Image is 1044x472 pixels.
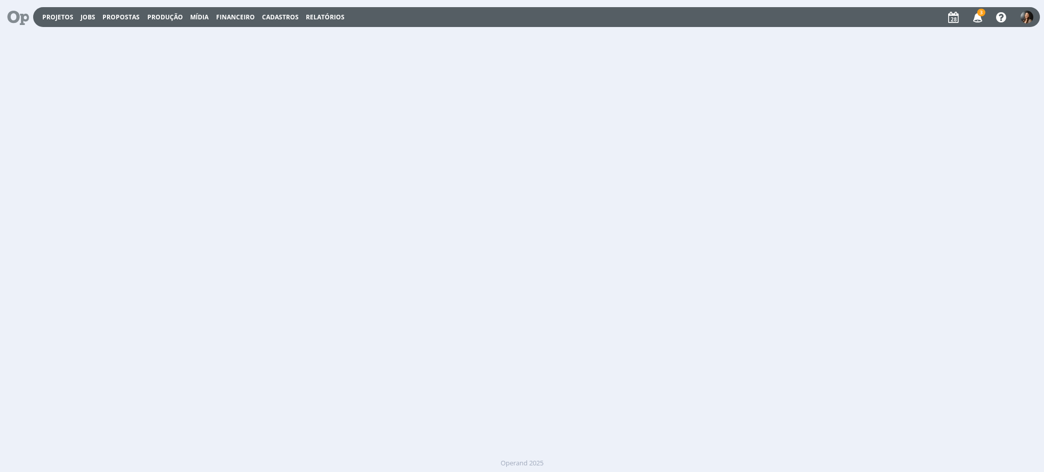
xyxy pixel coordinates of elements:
button: 3 [967,8,987,27]
button: Cadastros [259,13,302,21]
a: Projetos [42,13,73,21]
a: Jobs [81,13,95,21]
button: Propostas [99,13,143,21]
button: Relatórios [303,13,348,21]
a: Financeiro [216,13,255,21]
span: 3 [977,9,985,16]
span: Propostas [102,13,140,21]
button: B [1020,8,1034,26]
button: Produção [144,13,186,21]
button: Projetos [39,13,76,21]
span: Cadastros [262,13,299,21]
a: Mídia [190,13,208,21]
a: Produção [147,13,183,21]
button: Mídia [187,13,212,21]
button: Jobs [77,13,98,21]
button: Financeiro [213,13,258,21]
img: B [1021,11,1033,23]
a: Relatórios [306,13,345,21]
